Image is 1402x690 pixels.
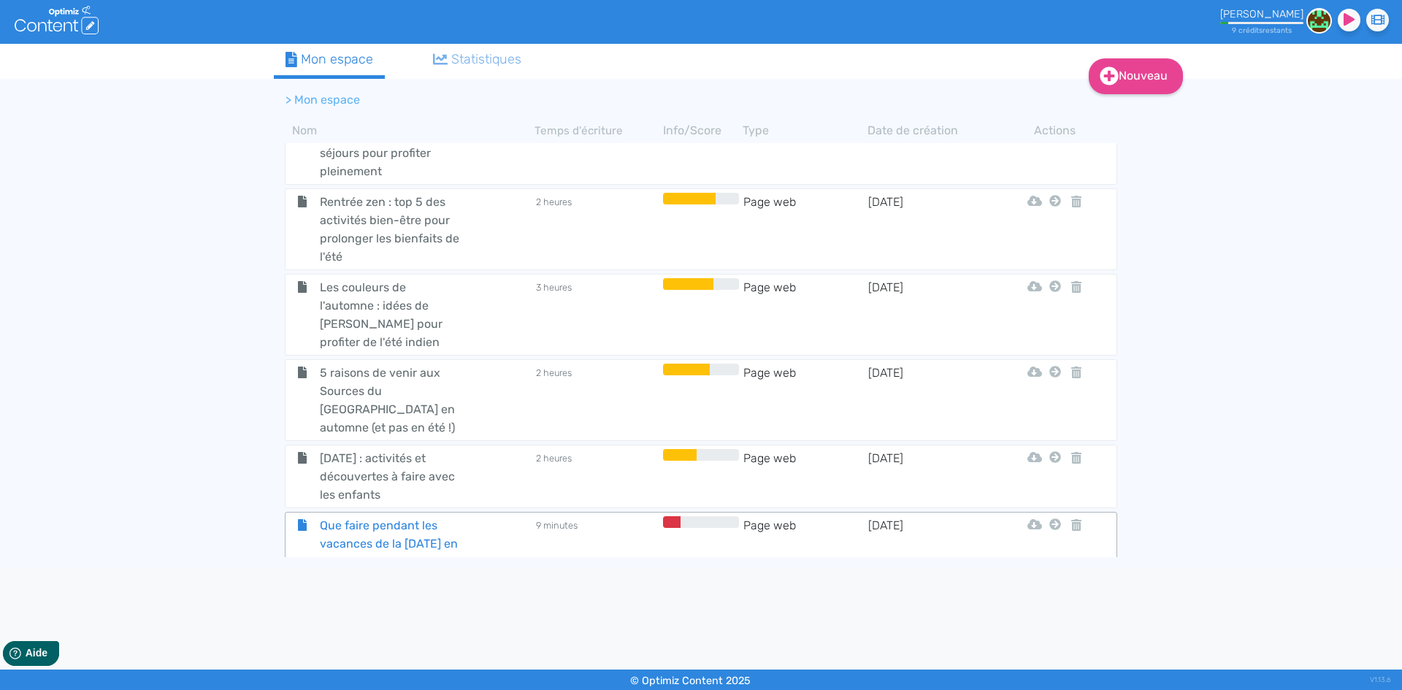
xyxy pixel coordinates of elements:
td: [DATE] [867,516,992,607]
div: Mon espace [286,50,373,69]
span: Préparez vos vacances de la [DATE] : 3 idées de séjours pour profiter pleinement [309,107,473,180]
td: [DATE] [867,278,992,351]
th: Info/Score [659,122,743,139]
th: Date de création [867,122,992,139]
td: 3 heures [535,278,659,351]
td: [DATE] [867,193,992,266]
th: Nom [285,122,535,139]
td: 2 heures [535,364,659,437]
td: [DATE] [867,107,992,180]
td: 2 heures [535,193,659,266]
span: Aide [74,12,96,23]
a: Nouveau [1089,58,1183,94]
div: [PERSON_NAME] [1220,8,1303,20]
a: Mon espace [274,44,385,79]
li: > Mon espace [286,91,360,109]
td: Page web [743,193,867,266]
div: Statistiques [433,50,522,69]
td: Page web [743,107,867,180]
td: Page web [743,449,867,504]
th: Temps d'écriture [535,122,659,139]
td: 9 minutes [535,516,659,607]
a: Statistiques [421,44,534,75]
span: 5 raisons de venir aux Sources du [GEOGRAPHIC_DATA] en automne (et pas en été !) [309,364,473,437]
td: 2 heures [535,449,659,504]
td: 4 heures [535,107,659,180]
span: Que faire pendant les vacances de la [DATE] en famille aux Sources du [GEOGRAPHIC_DATA][PERSON_NA... [309,516,473,607]
span: s [1259,26,1263,35]
th: Actions [1046,122,1065,139]
th: Type [743,122,867,139]
span: Rentrée zen : top 5 des activités bien-être pour prolonger les bienfaits de l'été [309,193,473,266]
small: 9 crédit restant [1232,26,1292,35]
small: © Optimiz Content 2025 [630,675,751,687]
div: V1.13.6 [1370,670,1391,690]
td: Page web [743,278,867,351]
td: Page web [743,516,867,607]
td: Page web [743,364,867,437]
nav: breadcrumb [274,83,1004,118]
td: [DATE] [867,364,992,437]
span: [DATE] : activités et découvertes à faire avec les enfants [309,449,473,504]
img: c196cae49c909dfeeae31401f57600bd [1306,8,1332,34]
td: [DATE] [867,449,992,504]
span: s [1288,26,1292,35]
span: Les couleurs de l'automne : idées de [PERSON_NAME] pour profiter de l'été indien [309,278,473,351]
